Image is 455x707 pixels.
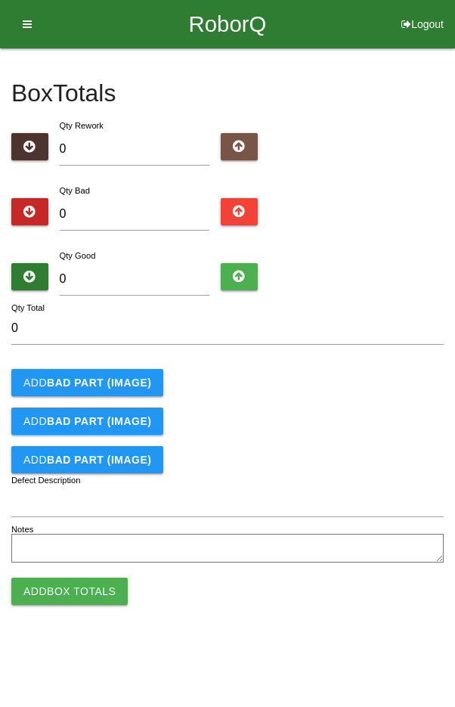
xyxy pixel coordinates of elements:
label: Qty Good [60,251,96,260]
label: Qty Total [11,302,45,315]
button: AddBAD PART (IMAGE) [11,369,163,396]
button: AddBAD PART (IMAGE) [11,408,163,435]
b: BAD PART (IMAGE) [47,454,151,466]
h4: Box Totals [11,80,444,107]
label: Notes [11,523,33,536]
b: BAD PART (IMAGE) [47,377,151,389]
label: Qty Bad [60,186,90,195]
b: BAD PART (IMAGE) [47,415,151,427]
button: AddBox Totals [11,578,128,605]
label: Defect Description [11,474,81,487]
button: AddBAD PART (IMAGE) [11,446,163,473]
label: Qty Rework [60,121,104,130]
